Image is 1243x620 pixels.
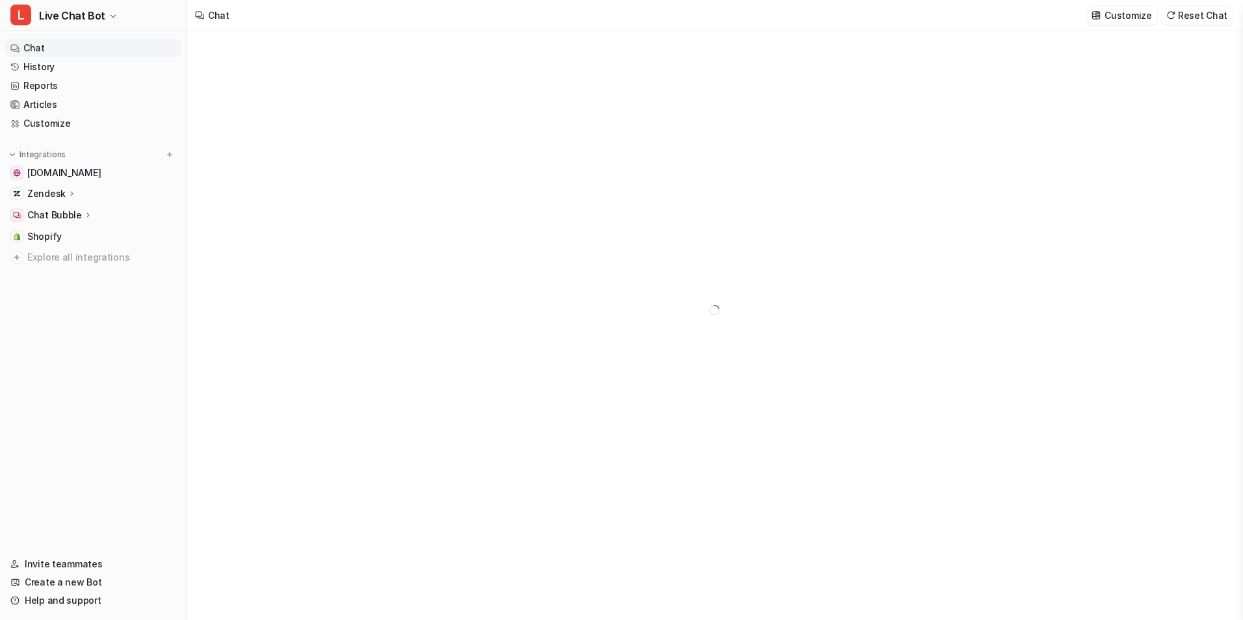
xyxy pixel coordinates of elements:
[5,573,181,591] a: Create a new Bot
[27,247,176,268] span: Explore all integrations
[5,148,70,161] button: Integrations
[1105,8,1151,22] p: Customize
[1166,10,1175,20] img: reset
[165,150,174,159] img: menu_add.svg
[1092,10,1101,20] img: customize
[13,190,21,198] img: Zendesk
[5,248,181,266] a: Explore all integrations
[208,8,229,22] div: Chat
[27,230,62,243] span: Shopify
[27,187,66,200] p: Zendesk
[10,251,23,264] img: explore all integrations
[5,77,181,95] a: Reports
[5,114,181,133] a: Customize
[27,166,101,179] span: [DOMAIN_NAME]
[5,39,181,57] a: Chat
[1162,6,1233,25] button: Reset Chat
[39,6,105,25] span: Live Chat Bot
[5,164,181,182] a: wovenwood.co.uk[DOMAIN_NAME]
[13,233,21,240] img: Shopify
[5,96,181,114] a: Articles
[1088,6,1157,25] button: Customize
[5,58,181,76] a: History
[8,150,17,159] img: expand menu
[13,211,21,219] img: Chat Bubble
[10,5,31,25] span: L
[20,149,66,160] p: Integrations
[13,169,21,177] img: wovenwood.co.uk
[5,555,181,573] a: Invite teammates
[27,209,82,222] p: Chat Bubble
[5,591,181,610] a: Help and support
[5,227,181,246] a: ShopifyShopify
